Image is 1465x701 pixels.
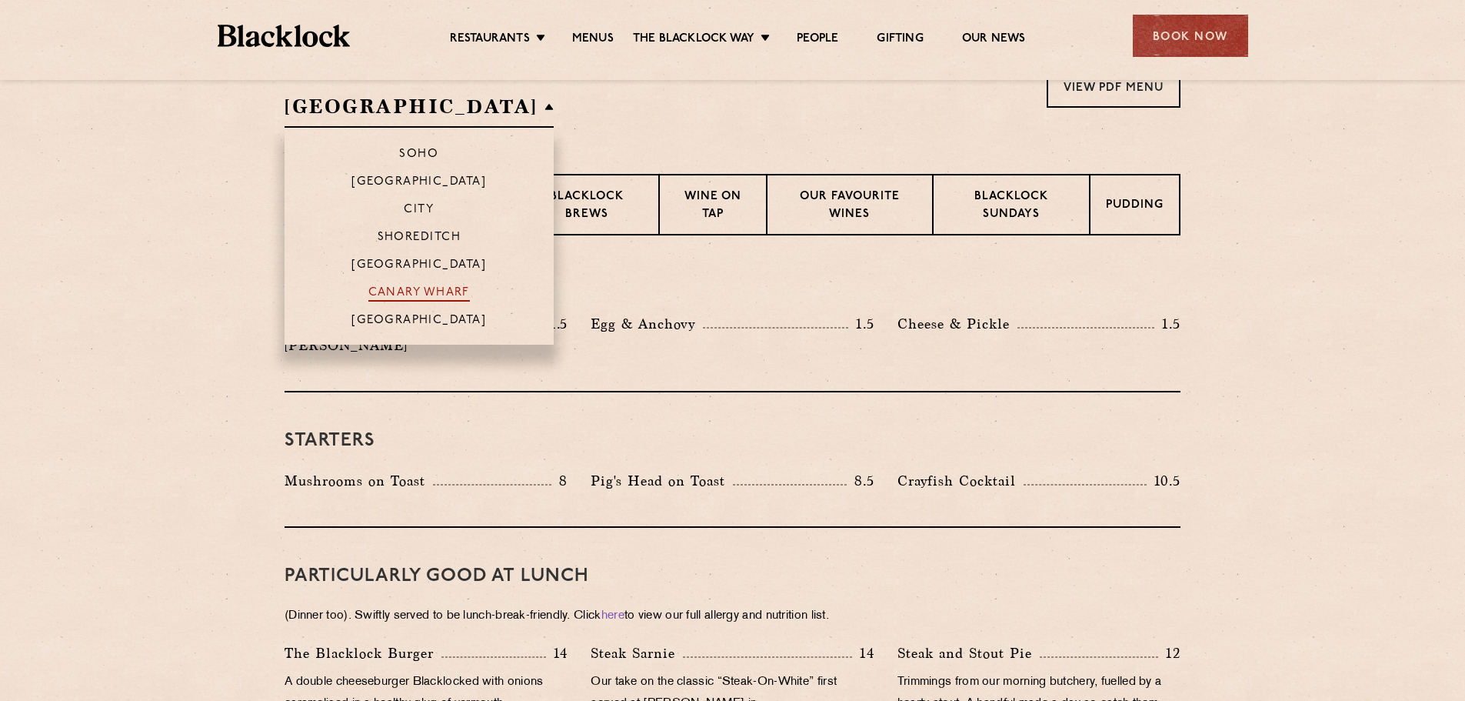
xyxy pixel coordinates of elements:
[546,643,568,663] p: 14
[285,431,1180,451] h3: Starters
[633,32,754,48] a: The Blacklock Way
[551,471,568,491] p: 8
[378,231,461,246] p: Shoreditch
[1106,197,1164,216] p: Pudding
[542,314,568,334] p: 1.5
[601,610,624,622] a: here
[285,606,1180,627] p: (Dinner too). Swiftly served to be lunch-break-friendly. Click to view our full allergy and nutri...
[591,643,683,664] p: Steak Sarnie
[351,259,486,274] p: [GEOGRAPHIC_DATA]
[1147,471,1180,491] p: 10.5
[572,32,614,48] a: Menus
[218,25,351,47] img: BL_Textured_Logo-footer-cropped.svg
[531,189,643,225] p: Blacklock Brews
[675,189,751,225] p: Wine on Tap
[1158,643,1180,663] p: 12
[949,189,1074,225] p: Blacklock Sundays
[1154,314,1180,334] p: 1.5
[847,471,874,491] p: 8.5
[783,189,916,225] p: Our favourite wines
[797,32,838,48] a: People
[351,314,486,329] p: [GEOGRAPHIC_DATA]
[852,643,874,663] p: 14
[450,32,530,48] a: Restaurants
[848,314,874,334] p: 1.5
[1133,15,1248,57] div: Book Now
[351,175,486,191] p: [GEOGRAPHIC_DATA]
[285,93,554,128] h2: [GEOGRAPHIC_DATA]
[591,470,733,492] p: Pig's Head on Toast
[368,286,470,302] p: Canary Wharf
[877,32,923,48] a: Gifting
[897,643,1040,664] p: Steak and Stout Pie
[591,313,703,335] p: Egg & Anchovy
[897,470,1024,492] p: Crayfish Cocktail
[399,148,438,163] p: Soho
[962,32,1026,48] a: Our News
[404,203,434,219] p: City
[897,313,1017,335] p: Cheese & Pickle
[285,643,441,664] p: The Blacklock Burger
[1047,65,1180,108] a: View PDF Menu
[285,470,433,492] p: Mushrooms on Toast
[285,566,1180,586] h3: PARTICULARLY GOOD AT LUNCH
[285,274,1180,294] h3: Pre Chop Bites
